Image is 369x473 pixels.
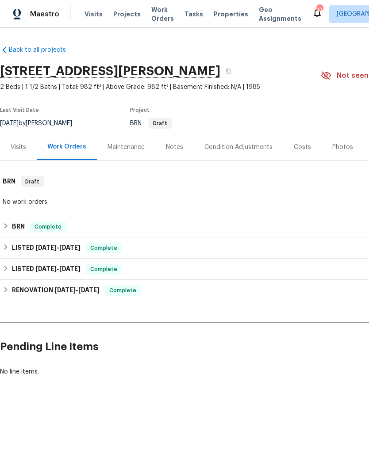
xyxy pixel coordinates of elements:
span: [DATE] [54,287,76,293]
div: Maintenance [108,143,145,152]
div: Costs [294,143,311,152]
span: - [35,266,81,272]
h6: LISTED [12,264,81,275]
span: Project [130,107,150,113]
div: Condition Adjustments [204,143,273,152]
span: Draft [22,177,43,186]
h6: LISTED [12,243,81,253]
div: Visits [11,143,26,152]
span: [DATE] [59,244,81,251]
span: Tasks [184,11,203,17]
span: Complete [106,286,140,295]
div: 13 [316,5,323,14]
span: Visits [85,10,103,19]
button: Copy Address [220,63,236,79]
span: Projects [113,10,141,19]
span: - [35,244,81,251]
span: - [54,287,100,293]
span: Maestro [30,10,59,19]
span: [DATE] [35,266,57,272]
h6: BRN [3,176,15,187]
span: Work Orders [151,5,174,23]
span: Complete [87,265,121,274]
h6: BRN [12,221,25,232]
span: BRN [130,120,172,126]
span: Draft [150,121,171,126]
span: [DATE] [59,266,81,272]
span: Geo Assignments [259,5,301,23]
span: Properties [214,10,248,19]
div: Notes [166,143,183,152]
h6: RENOVATION [12,285,100,296]
span: Complete [87,244,121,252]
span: [DATE] [78,287,100,293]
span: Complete [31,222,65,231]
div: Photos [332,143,353,152]
div: Work Orders [47,142,86,151]
span: [DATE] [35,244,57,251]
